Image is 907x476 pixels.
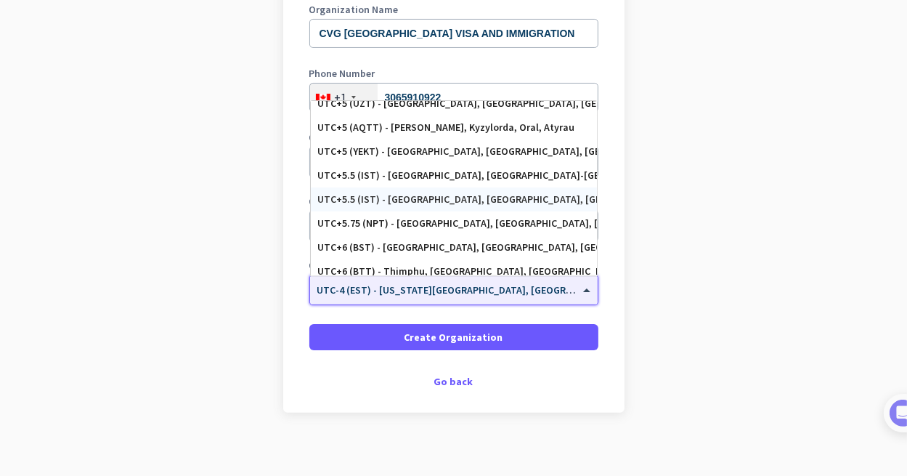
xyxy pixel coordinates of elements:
div: UTC+5.75 (NPT) - [GEOGRAPHIC_DATA], [GEOGRAPHIC_DATA], [GEOGRAPHIC_DATA], [GEOGRAPHIC_DATA] [318,217,590,230]
label: Organization language [309,132,415,142]
label: Organization Name [309,4,598,15]
div: +1 [335,90,347,105]
label: Organization Size (Optional) [309,196,598,206]
div: Options List [311,101,597,275]
label: Phone Number [309,68,598,78]
div: UTC+5.5 (IST) - [GEOGRAPHIC_DATA], [GEOGRAPHIC_DATA], [GEOGRAPHIC_DATA], [GEOGRAPHIC_DATA] [318,193,590,206]
label: Organization Time Zone [309,260,598,270]
div: UTC+5.5 (IST) - [GEOGRAPHIC_DATA], [GEOGRAPHIC_DATA]-[GEOGRAPHIC_DATA], [GEOGRAPHIC_DATA], [GEOGR... [318,169,590,182]
div: UTC+6 (BTT) - Thimphu, [GEOGRAPHIC_DATA], [GEOGRAPHIC_DATA], [GEOGRAPHIC_DATA] [318,265,590,278]
div: UTC+5 (YEKT) - [GEOGRAPHIC_DATA], [GEOGRAPHIC_DATA], [GEOGRAPHIC_DATA], [GEOGRAPHIC_DATA] [318,145,590,158]
div: Go back [309,376,598,387]
div: UTC+5 (AQTT) - [PERSON_NAME], Kyzylorda, Oral, Atyrau [318,121,590,134]
span: Create Organization [404,330,503,344]
div: UTC+6 (BST) - [GEOGRAPHIC_DATA], [GEOGRAPHIC_DATA], [GEOGRAPHIC_DATA], [GEOGRAPHIC_DATA] [318,241,590,254]
div: UTC+5 (UZT) - [GEOGRAPHIC_DATA], [GEOGRAPHIC_DATA], [GEOGRAPHIC_DATA], [GEOGRAPHIC_DATA] [318,97,590,110]
input: What is the name of your organization? [309,19,598,48]
input: 506-234-5678 [309,83,598,112]
button: Create Organization [309,324,598,350]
